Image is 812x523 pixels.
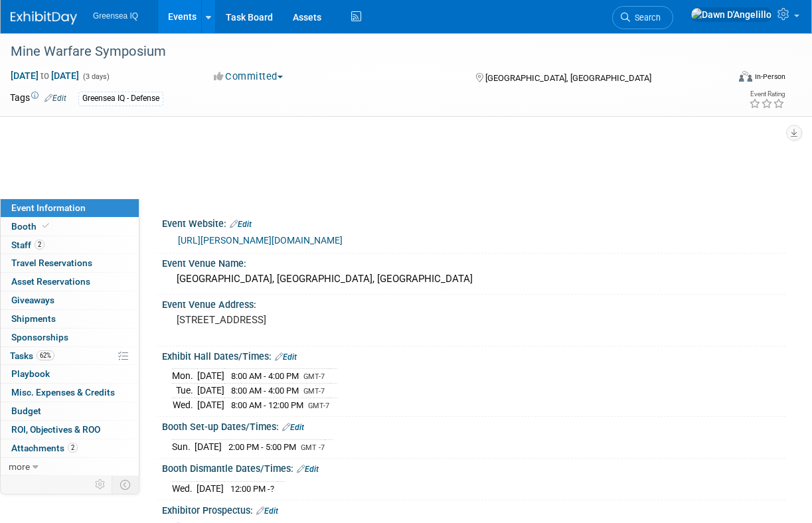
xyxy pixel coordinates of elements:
[11,332,68,342] span: Sponsorships
[1,347,139,365] a: Tasks62%
[11,11,77,25] img: ExhibitDay
[93,11,138,21] span: Greensea IQ
[172,481,197,495] td: Wed.
[231,400,303,410] span: 8:00 AM - 12:00 PM
[11,202,86,213] span: Event Information
[11,424,100,435] span: ROI, Objectives & ROO
[1,402,139,420] a: Budget
[178,235,343,246] a: [URL][PERSON_NAME][DOMAIN_NAME]
[270,484,274,494] span: ?
[282,423,304,432] a: Edit
[228,442,296,452] span: 2:00 PM - 5:00 PM
[82,72,110,81] span: (3 days)
[162,254,785,270] div: Event Venue Name:
[197,481,224,495] td: [DATE]
[485,73,651,83] span: [GEOGRAPHIC_DATA], [GEOGRAPHIC_DATA]
[1,329,139,346] a: Sponsorships
[1,365,139,383] a: Playbook
[197,384,224,398] td: [DATE]
[256,506,278,516] a: Edit
[44,94,66,103] a: Edit
[42,222,49,230] i: Booth reservation complete
[231,371,299,381] span: 8:00 AM - 4:00 PM
[195,439,222,453] td: [DATE]
[162,459,785,476] div: Booth Dismantle Dates/Times:
[11,276,90,287] span: Asset Reservations
[11,240,44,250] span: Staff
[10,70,80,82] span: [DATE] [DATE]
[739,71,752,82] img: Format-Inperson.png
[303,387,325,396] span: GMT-7
[630,13,661,23] span: Search
[11,387,115,398] span: Misc. Expenses & Credits
[230,484,274,494] span: 12:00 PM -
[303,372,325,381] span: GMT-7
[1,236,139,254] a: Staff2
[162,417,785,434] div: Booth Set-up Dates/Times:
[10,91,66,106] td: Tags
[39,70,51,81] span: to
[690,7,772,22] img: Dawn D'Angelillo
[9,461,30,472] span: more
[68,443,78,453] span: 2
[754,72,785,82] div: In-Person
[177,314,407,326] pre: [STREET_ADDRESS]
[1,254,139,272] a: Travel Reservations
[162,346,785,364] div: Exhibit Hall Dates/Times:
[172,369,197,384] td: Mon.
[231,386,299,396] span: 8:00 AM - 4:00 PM
[112,476,139,493] td: Toggle Event Tabs
[1,291,139,309] a: Giveaways
[78,92,163,106] div: Greensea IQ - Defense
[35,240,44,250] span: 2
[749,91,785,98] div: Event Rating
[1,310,139,328] a: Shipments
[11,258,92,268] span: Travel Reservations
[301,443,325,452] span: GMT -7
[172,384,197,398] td: Tue.
[673,69,785,89] div: Event Format
[11,295,54,305] span: Giveaways
[172,398,197,411] td: Wed.
[37,350,54,360] span: 62%
[1,439,139,457] a: Attachments2
[209,70,288,84] button: Committed
[6,40,719,64] div: Mine Warfare Symposium
[11,443,78,453] span: Attachments
[162,500,785,518] div: Exhibitor Prospectus:
[162,214,785,231] div: Event Website:
[308,402,329,410] span: GMT-7
[197,398,224,411] td: [DATE]
[1,458,139,476] a: more
[10,350,54,361] span: Tasks
[172,439,195,453] td: Sun.
[275,352,297,362] a: Edit
[1,218,139,236] a: Booth
[1,199,139,217] a: Event Information
[297,465,319,474] a: Edit
[1,384,139,402] a: Misc. Expenses & Credits
[612,6,673,29] a: Search
[11,313,56,324] span: Shipments
[172,269,775,289] div: [GEOGRAPHIC_DATA], [GEOGRAPHIC_DATA], [GEOGRAPHIC_DATA]
[89,476,112,493] td: Personalize Event Tab Strip
[11,368,50,379] span: Playbook
[1,273,139,291] a: Asset Reservations
[11,406,41,416] span: Budget
[11,221,52,232] span: Booth
[162,295,785,311] div: Event Venue Address:
[230,220,252,229] a: Edit
[1,421,139,439] a: ROI, Objectives & ROO
[197,369,224,384] td: [DATE]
